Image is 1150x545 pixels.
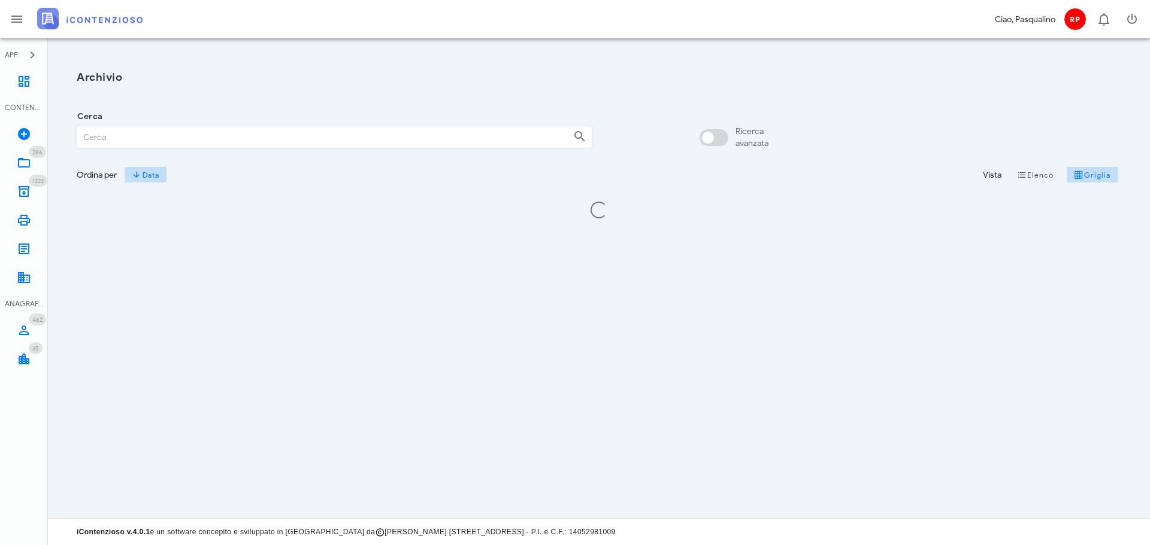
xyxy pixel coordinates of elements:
[1074,170,1111,179] span: Griglia
[124,166,167,183] button: Data
[29,342,43,354] span: Distintivo
[5,299,43,309] div: ANAGRAFICA
[32,345,39,352] span: 35
[29,146,46,158] span: Distintivo
[1009,166,1061,183] button: Elenco
[1017,170,1054,179] span: Elenco
[37,8,143,29] img: logo-text-2x.png
[77,69,1121,86] h1: Archivio
[32,148,43,156] span: 286
[77,127,564,147] input: Cerca
[1089,5,1118,34] button: Distintivo
[74,111,102,123] label: Cerca
[983,169,1001,181] div: Vista
[132,170,159,179] span: Data
[736,126,768,150] div: Ricerca avanzata
[1067,166,1119,183] button: Griglia
[77,169,117,181] div: Ordina per
[29,313,46,325] span: Distintivo
[32,316,43,324] span: 462
[1064,8,1086,30] span: RP
[29,175,47,187] span: Distintivo
[77,528,150,536] strong: iContenzioso v.4.0.1
[1060,5,1089,34] button: RP
[32,177,44,185] span: 1222
[5,102,43,113] div: CONTENZIOSO
[995,13,1055,26] div: Ciao, Pasqualino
